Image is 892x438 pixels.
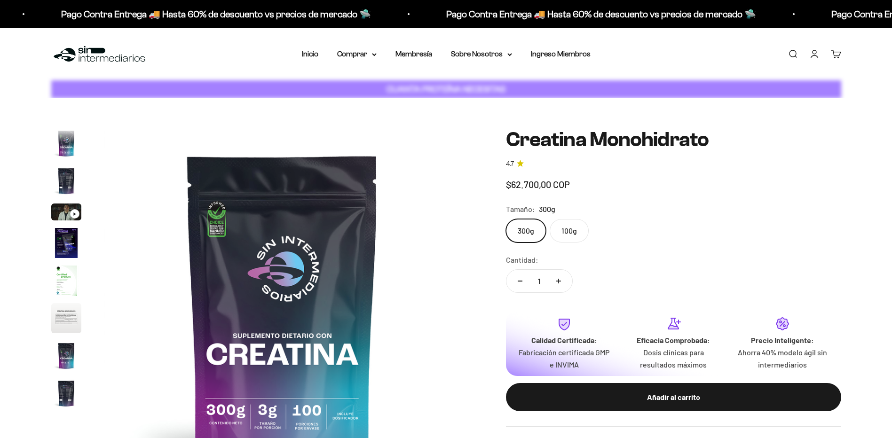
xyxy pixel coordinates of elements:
img: Creatina Monohidrato [51,166,81,196]
p: Pago Contra Entrega 🚚 Hasta 60% de descuento vs precios de mercado 🛸 [444,7,754,22]
label: Cantidad: [506,254,538,266]
button: Añadir al carrito [506,383,841,411]
p: Dosis clínicas para resultados máximos [626,346,720,370]
p: Pago Contra Entrega 🚚 Hasta 60% de descuento vs precios de mercado 🛸 [59,7,369,22]
sale-price: $62.700,00 COP [506,177,570,192]
img: Creatina Monohidrato [51,266,81,296]
img: Creatina Monohidrato [51,378,81,408]
summary: Comprar [337,48,377,60]
a: Inicio [302,50,318,58]
strong: Calidad Certificada: [531,336,597,344]
img: Creatina Monohidrato [51,341,81,371]
span: 4.7 [506,159,514,169]
a: Ingreso Miembros [531,50,591,58]
button: Ir al artículo 1 [51,128,81,161]
img: Creatina Monohidrato [51,228,81,258]
h1: Creatina Monohidrato [506,128,841,151]
a: 4.74.7 de 5.0 estrellas [506,159,841,169]
strong: Eficacia Comprobada: [637,336,710,344]
strong: Precio Inteligente: [751,336,814,344]
button: Ir al artículo 3 [51,203,81,223]
strong: CUANTA PROTEÍNA NECESITAS [387,84,505,94]
img: Creatina Monohidrato [51,303,81,333]
button: Aumentar cantidad [545,270,572,292]
p: Fabricación certificada GMP e INVIMA [517,346,611,370]
span: 300g [539,203,555,215]
button: Ir al artículo 6 [51,303,81,336]
button: Ir al artículo 7 [51,341,81,374]
button: Ir al artículo 2 [51,166,81,199]
img: Creatina Monohidrato [51,128,81,158]
button: Ir al artículo 5 [51,266,81,298]
a: Membresía [395,50,432,58]
legend: Tamaño: [506,203,535,215]
summary: Sobre Nosotros [451,48,512,60]
div: Añadir al carrito [525,391,822,403]
p: Ahorra 40% modelo ágil sin intermediarios [735,346,829,370]
button: Reducir cantidad [506,270,534,292]
button: Ir al artículo 4 [51,228,81,261]
button: Ir al artículo 8 [51,378,81,411]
